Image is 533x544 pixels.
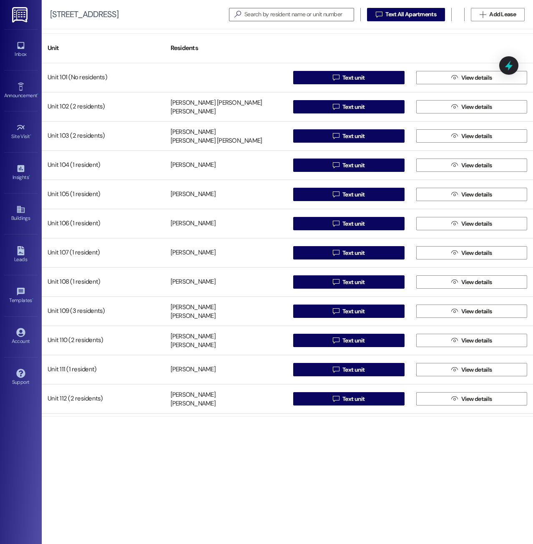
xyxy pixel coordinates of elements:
[42,390,165,407] div: Unit 112 (2 residents)
[461,219,492,228] span: View details
[416,305,528,318] button: View details
[451,133,458,139] i: 
[171,303,216,312] div: [PERSON_NAME]
[416,159,528,172] button: View details
[333,191,339,198] i: 
[293,129,405,143] button: Text unit
[342,219,365,228] span: Text unit
[451,337,458,344] i: 
[342,278,365,287] span: Text unit
[171,161,216,170] div: [PERSON_NAME]
[171,98,262,107] div: [PERSON_NAME] [PERSON_NAME]
[293,71,405,84] button: Text unit
[333,308,339,315] i: 
[451,279,458,285] i: 
[461,190,492,199] span: View details
[451,366,458,373] i: 
[461,73,492,82] span: View details
[333,162,339,169] i: 
[333,220,339,227] i: 
[461,395,492,403] span: View details
[171,365,216,374] div: [PERSON_NAME]
[416,275,528,289] button: View details
[342,395,365,403] span: Text unit
[451,308,458,315] i: 
[293,188,405,201] button: Text unit
[416,188,528,201] button: View details
[333,103,339,110] i: 
[37,91,38,97] span: •
[416,363,528,376] button: View details
[461,249,492,257] span: View details
[42,244,165,261] div: Unit 107 (1 resident)
[4,161,38,184] a: Insights •
[461,336,492,345] span: View details
[416,334,528,347] button: View details
[461,278,492,287] span: View details
[42,128,165,144] div: Unit 103 (2 residents)
[171,278,216,287] div: [PERSON_NAME]
[32,296,33,302] span: •
[4,38,38,61] a: Inbox
[342,161,365,170] span: Text unit
[50,10,118,19] div: [STREET_ADDRESS]
[42,69,165,86] div: Unit 101 (No residents)
[42,186,165,203] div: Unit 105 (1 resident)
[171,108,216,116] div: [PERSON_NAME]
[171,137,262,146] div: [PERSON_NAME] [PERSON_NAME]
[42,361,165,378] div: Unit 111 (1 resident)
[231,10,244,19] i: 
[461,307,492,316] span: View details
[451,395,458,402] i: 
[451,103,458,110] i: 
[342,190,365,199] span: Text unit
[293,392,405,405] button: Text unit
[42,303,165,320] div: Unit 109 (3 residents)
[451,249,458,256] i: 
[4,202,38,225] a: Buildings
[342,103,365,111] span: Text unit
[416,217,528,230] button: View details
[342,307,365,316] span: Text unit
[342,73,365,82] span: Text unit
[342,336,365,345] span: Text unit
[480,11,486,18] i: 
[30,132,31,138] span: •
[293,334,405,347] button: Text unit
[471,8,525,21] button: Add Lease
[376,11,382,18] i: 
[171,190,216,199] div: [PERSON_NAME]
[293,159,405,172] button: Text unit
[171,390,216,399] div: [PERSON_NAME]
[12,7,29,23] img: ResiDesk Logo
[42,332,165,349] div: Unit 110 (2 residents)
[171,332,216,341] div: [PERSON_NAME]
[385,10,436,19] span: Text All Apartments
[4,285,38,307] a: Templates •
[171,400,216,408] div: [PERSON_NAME]
[333,337,339,344] i: 
[416,129,528,143] button: View details
[4,366,38,389] a: Support
[367,8,445,21] button: Text All Apartments
[342,132,365,141] span: Text unit
[451,162,458,169] i: 
[4,244,38,266] a: Leads
[489,10,516,19] span: Add Lease
[416,100,528,113] button: View details
[333,395,339,402] i: 
[461,103,492,111] span: View details
[416,246,528,259] button: View details
[29,173,30,179] span: •
[42,38,165,58] div: Unit
[461,132,492,141] span: View details
[333,279,339,285] i: 
[451,74,458,81] i: 
[293,217,405,230] button: Text unit
[451,220,458,227] i: 
[171,341,216,350] div: [PERSON_NAME]
[416,392,528,405] button: View details
[165,38,288,58] div: Residents
[342,249,365,257] span: Text unit
[333,74,339,81] i: 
